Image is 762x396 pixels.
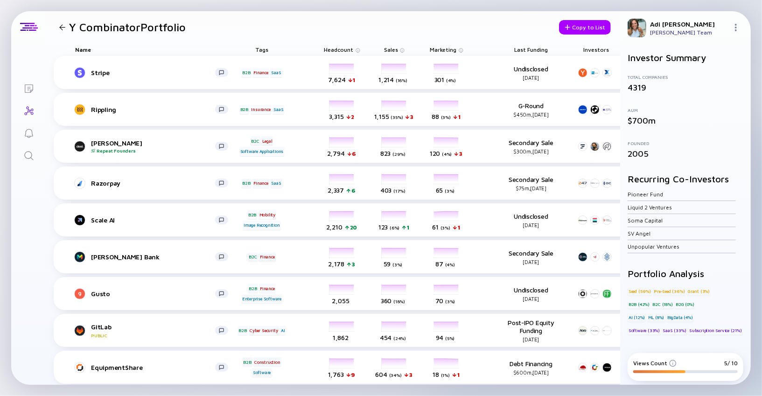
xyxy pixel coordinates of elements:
div: 4319 [628,83,743,92]
div: [PERSON_NAME] Bank [91,253,215,261]
a: SV Angel [628,230,650,237]
h2: Recurring Co-Investors [628,174,743,184]
h2: Investor Summary [628,52,743,63]
div: Undisclosed [501,212,561,228]
div: Repeat Founders [91,148,215,153]
div: Finance [259,284,276,293]
div: Copy to List [559,20,611,35]
span: Last Funding [514,46,548,53]
div: Software [252,368,272,377]
div: Insurance [251,105,272,114]
div: [DATE] [501,75,561,81]
div: [DATE] [501,296,561,302]
div: B2B (42%) [628,299,650,309]
a: Razorpay [75,178,236,189]
div: B2C [251,136,260,146]
div: SaaS [273,105,284,114]
div: B2C [248,252,258,262]
div: $700m [628,116,743,125]
a: [PERSON_NAME]Repeat Founders [75,139,236,153]
div: Views Count [633,360,677,367]
div: Software Applications [239,147,285,156]
div: B2B [247,210,257,219]
div: Total Companies [628,74,743,80]
div: Investors [575,43,617,56]
div: GitLab [91,323,215,338]
div: Undisclosed [501,286,561,302]
a: Liquid 2 Ventures [628,204,672,211]
div: EquipmentShare [91,363,215,371]
h1: Y Combinator Portfolio [69,21,186,34]
div: ML (8%) [647,313,665,322]
div: B2B [241,179,251,188]
div: B2B [248,284,258,293]
div: $300m, [DATE] [501,148,561,154]
a: Soma Capital [628,217,663,224]
span: Sales [384,46,398,53]
div: Finance [252,179,269,188]
div: Rippling [91,105,215,113]
div: [PERSON_NAME] [91,139,215,153]
div: Undisclosed [501,65,561,81]
div: SaaS [270,179,282,188]
div: Stripe [91,69,215,76]
div: B2C (18%) [652,299,674,309]
div: Cyber Security [249,326,279,335]
div: Tags [236,43,288,56]
div: B2G (0%) [675,299,695,309]
div: Subscription Service (21%) [688,326,743,335]
div: Scale AI [91,216,215,224]
span: Marketing [430,46,457,53]
h2: Portfolio Analysis [628,268,743,279]
div: Gusto [91,290,215,298]
div: Public [91,333,215,338]
div: 2005 [628,149,743,159]
div: 5/ 10 [724,360,738,367]
div: Software (33%) [628,326,661,335]
div: Legal [261,136,273,146]
div: Secondary Sale [501,249,561,265]
div: [DATE] [501,259,561,265]
div: $600m, [DATE] [501,369,561,375]
div: B2B [241,68,251,77]
a: GitLabPublic [75,323,236,338]
div: Grant (3%) [687,286,711,296]
a: Lists [11,76,46,99]
div: Secondary Sale [501,139,561,154]
div: Post-IPO Equity Funding [501,319,561,342]
div: AI (12%) [628,313,646,322]
a: [PERSON_NAME] Bank [75,251,236,263]
div: AUM [628,107,743,113]
div: [DATE] [501,336,561,342]
img: Adi Profile Picture [628,19,646,37]
div: $75m, [DATE] [501,185,561,191]
div: Adi [PERSON_NAME] [650,20,728,28]
a: Pioneer Fund [628,191,663,198]
div: Secondary Sale [501,175,561,191]
a: Investor Map [11,99,46,121]
div: Finance [252,68,269,77]
div: AI [280,326,286,335]
div: B2B [239,105,249,114]
div: B2B [238,326,247,335]
div: Image Recognition [243,221,281,230]
div: Enterprise Software [241,294,282,304]
div: SaaS (33%) [662,326,687,335]
a: EquipmentShare [75,362,236,373]
div: Finance [259,252,276,262]
a: Reminders [11,121,46,144]
div: Razorpay [91,179,215,187]
div: $450m, [DATE] [501,111,561,118]
div: [DATE] [501,222,561,228]
a: Stripe [75,67,236,78]
img: Menu [732,24,740,31]
div: B2B [242,357,252,367]
div: [PERSON_NAME] Team [650,29,728,36]
div: Name [68,43,236,56]
div: SaaS [270,68,282,77]
a: Gusto [75,288,236,299]
div: Seed (59%) [628,286,652,296]
div: Debt Financing [501,360,561,375]
div: BigData (4%) [666,313,694,322]
a: Rippling [75,104,236,115]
